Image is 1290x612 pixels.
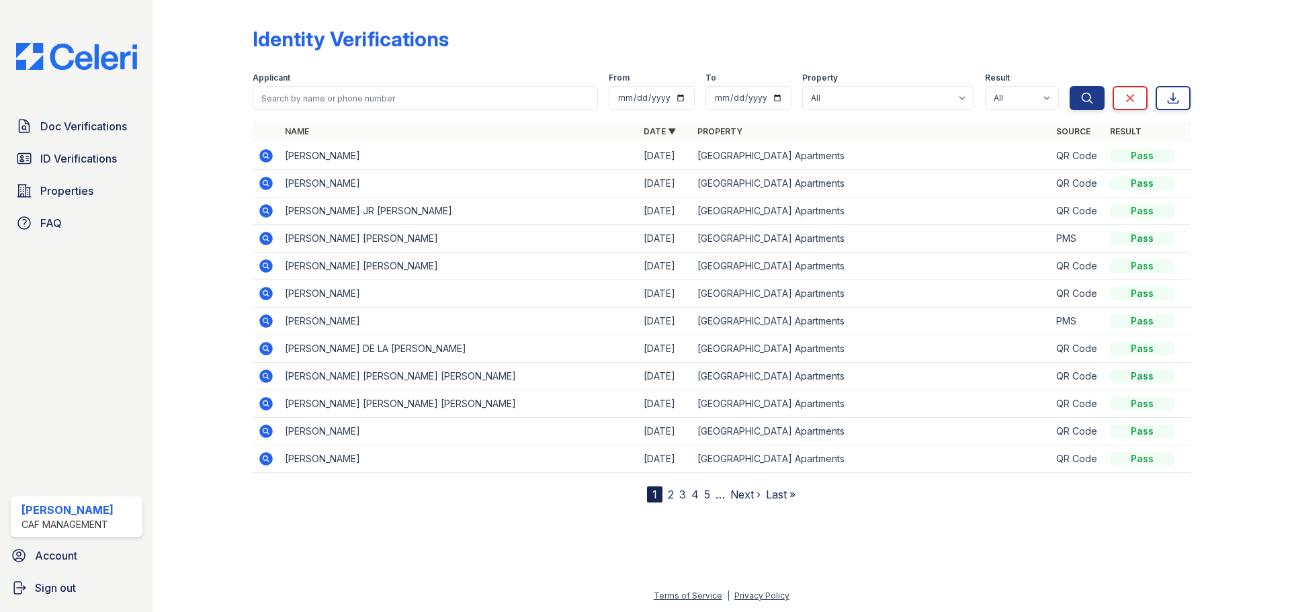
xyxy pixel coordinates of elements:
[985,73,1010,83] label: Result
[279,170,638,198] td: [PERSON_NAME]
[1051,445,1105,473] td: QR Code
[638,445,692,473] td: [DATE]
[35,580,76,596] span: Sign out
[5,542,148,569] a: Account
[692,390,1051,418] td: [GEOGRAPHIC_DATA] Apartments
[1110,369,1174,383] div: Pass
[5,43,148,70] img: CE_Logo_Blue-a8612792a0a2168367f1c8372b55b34899dd931a85d93a1a3d3e32e68fde9ad4.png
[40,150,117,167] span: ID Verifications
[279,363,638,390] td: [PERSON_NAME] [PERSON_NAME] [PERSON_NAME]
[279,308,638,335] td: [PERSON_NAME]
[692,363,1051,390] td: [GEOGRAPHIC_DATA] Apartments
[638,170,692,198] td: [DATE]
[692,142,1051,170] td: [GEOGRAPHIC_DATA] Apartments
[802,73,838,83] label: Property
[647,486,662,502] div: 1
[1110,177,1174,190] div: Pass
[279,418,638,445] td: [PERSON_NAME]
[692,225,1051,253] td: [GEOGRAPHIC_DATA] Apartments
[638,418,692,445] td: [DATE]
[40,183,93,199] span: Properties
[730,488,761,501] a: Next ›
[734,591,789,601] a: Privacy Policy
[40,118,127,134] span: Doc Verifications
[668,488,674,501] a: 2
[638,225,692,253] td: [DATE]
[253,27,449,51] div: Identity Verifications
[638,280,692,308] td: [DATE]
[21,518,114,531] div: CAF Management
[1051,363,1105,390] td: QR Code
[1110,204,1174,218] div: Pass
[1110,287,1174,300] div: Pass
[1051,335,1105,363] td: QR Code
[727,591,730,601] div: |
[11,145,142,172] a: ID Verifications
[1051,198,1105,225] td: QR Code
[1110,126,1142,136] a: Result
[609,73,630,83] label: From
[691,488,699,501] a: 4
[1110,259,1174,273] div: Pass
[1110,342,1174,355] div: Pass
[692,445,1051,473] td: [GEOGRAPHIC_DATA] Apartments
[279,280,638,308] td: [PERSON_NAME]
[692,418,1051,445] td: [GEOGRAPHIC_DATA] Apartments
[654,591,722,601] a: Terms of Service
[285,126,309,136] a: Name
[279,390,638,418] td: [PERSON_NAME] [PERSON_NAME] [PERSON_NAME]
[692,253,1051,280] td: [GEOGRAPHIC_DATA] Apartments
[1110,232,1174,245] div: Pass
[253,73,290,83] label: Applicant
[1051,390,1105,418] td: QR Code
[1051,253,1105,280] td: QR Code
[638,363,692,390] td: [DATE]
[279,225,638,253] td: [PERSON_NAME] [PERSON_NAME]
[11,210,142,236] a: FAQ
[705,73,716,83] label: To
[1051,418,1105,445] td: QR Code
[692,170,1051,198] td: [GEOGRAPHIC_DATA] Apartments
[1051,170,1105,198] td: QR Code
[1051,280,1105,308] td: QR Code
[638,390,692,418] td: [DATE]
[1051,225,1105,253] td: PMS
[644,126,676,136] a: Date ▼
[253,86,598,110] input: Search by name or phone number
[638,198,692,225] td: [DATE]
[1110,397,1174,410] div: Pass
[679,488,686,501] a: 3
[1110,314,1174,328] div: Pass
[21,502,114,518] div: [PERSON_NAME]
[638,142,692,170] td: [DATE]
[692,308,1051,335] td: [GEOGRAPHIC_DATA] Apartments
[279,142,638,170] td: [PERSON_NAME]
[638,308,692,335] td: [DATE]
[1056,126,1090,136] a: Source
[704,488,710,501] a: 5
[35,548,77,564] span: Account
[5,574,148,601] a: Sign out
[279,445,638,473] td: [PERSON_NAME]
[692,335,1051,363] td: [GEOGRAPHIC_DATA] Apartments
[1051,142,1105,170] td: QR Code
[697,126,742,136] a: Property
[1051,308,1105,335] td: PMS
[11,177,142,204] a: Properties
[1110,425,1174,438] div: Pass
[1110,452,1174,466] div: Pass
[40,215,62,231] span: FAQ
[279,335,638,363] td: [PERSON_NAME] DE LA [PERSON_NAME]
[638,253,692,280] td: [DATE]
[1110,149,1174,163] div: Pass
[766,488,795,501] a: Last »
[279,253,638,280] td: [PERSON_NAME] [PERSON_NAME]
[11,113,142,140] a: Doc Verifications
[716,486,725,502] span: …
[692,198,1051,225] td: [GEOGRAPHIC_DATA] Apartments
[279,198,638,225] td: [PERSON_NAME] JR [PERSON_NAME]
[638,335,692,363] td: [DATE]
[692,280,1051,308] td: [GEOGRAPHIC_DATA] Apartments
